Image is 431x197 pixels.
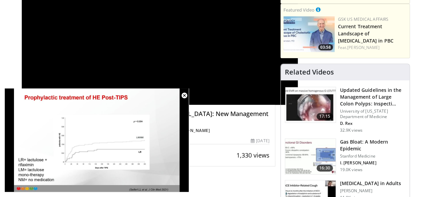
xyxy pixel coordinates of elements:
[285,87,405,133] a: 17:15 Updated Guidelines in the Management of Large Colon Polyps: Inspecti… University of [US_STA...
[338,45,407,51] div: Feat.
[340,109,405,119] p: University of [US_STATE] Department of Medicine
[283,16,335,52] a: 03:58
[347,45,380,50] a: [PERSON_NAME]
[285,68,334,76] h4: Related Videos
[340,121,405,126] p: D. Rex
[283,7,314,13] small: Featured Video
[236,151,270,159] span: 1,330 views
[174,128,210,133] a: [PERSON_NAME]
[338,16,389,22] a: GSK US Medical Affairs
[285,87,336,122] img: dfcfcb0d-b871-4e1a-9f0c-9f64970f7dd8.150x105_q85_crop-smart_upscale.jpg
[285,139,336,174] img: 480ec31d-e3c1-475b-8289-0a0659db689a.150x105_q85_crop-smart_upscale.jpg
[285,138,405,175] a: 16:30 Gas Bloat: A Modern Epidemic Stanford Medicine I. [PERSON_NAME] 19.0K views
[340,180,401,187] h3: [MEDICAL_DATA] in Adults
[283,16,335,52] img: 80648b2f-fef7-42cf-9147-40ea3e731334.jpg.150x105_q85_crop-smart_upscale.jpg
[251,138,269,144] div: [DATE]
[5,88,189,192] video-js: Video Player
[340,87,405,107] h3: Updated Guidelines in the Management of Large Colon Polyps: Inspecti…
[338,23,394,44] a: Current Treatment Landscape of [MEDICAL_DATA] in PBC
[317,113,333,120] span: 17:15
[340,128,363,133] p: 32.9K views
[340,138,405,152] h3: Gas Bloat: A Modern Epidemic
[340,188,401,194] p: [PERSON_NAME]
[340,160,405,166] p: I. [PERSON_NAME]
[318,44,333,50] span: 03:58
[340,167,363,173] p: 19.0K views
[317,165,333,171] span: 16:30
[178,88,191,103] button: Close
[340,153,405,159] p: Stanford Medicine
